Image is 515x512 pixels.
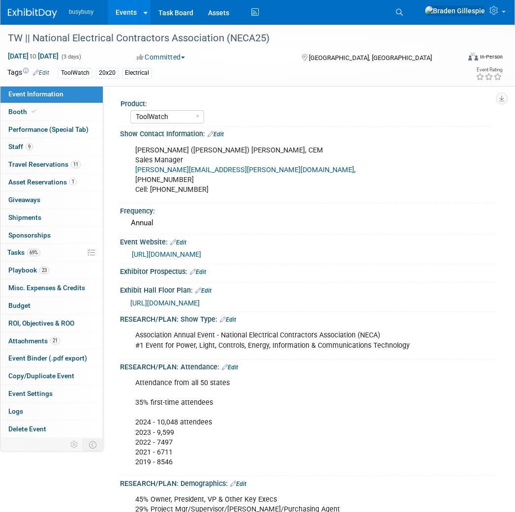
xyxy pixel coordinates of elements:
[120,204,495,216] div: Frequency:
[128,326,418,355] div: Association Annual Event - National Electrical Contractors Association (NECA) #1 Event for Power,...
[309,54,432,61] span: [GEOGRAPHIC_DATA], [GEOGRAPHIC_DATA]
[222,364,238,371] a: Edit
[8,8,57,18] img: ExhibitDay
[128,373,418,472] div: Attendance from all 50 states 35% first-time attendees 2024 - 10,048 attendees 2023 - 9,599 2022 ...
[0,315,103,332] a: ROI, Objectives & ROO
[208,131,224,138] a: Edit
[96,68,119,78] div: 20x20
[8,337,60,345] span: Attachments
[8,125,89,133] span: Performance (Special Tab)
[0,174,103,191] a: Asset Reservations1
[120,283,495,296] div: Exhibit Hall Floor Plan:
[8,390,53,397] span: Event Settings
[480,53,503,60] div: In-Person
[121,96,491,109] div: Product:
[8,178,77,186] span: Asset Reservations
[0,121,103,138] a: Performance (Special Tab)
[195,287,212,294] a: Edit
[8,284,85,292] span: Misc. Expenses & Credits
[71,161,81,168] span: 11
[424,5,485,16] img: Braden Gillespie
[0,86,103,103] a: Event Information
[4,30,454,47] div: TW || National Electrical Contractors Association (NECA25)
[8,301,30,309] span: Budget
[0,191,103,209] a: Giveaways
[220,316,236,323] a: Edit
[58,68,92,78] div: ToolWatch
[8,108,38,116] span: Booth
[8,372,74,380] span: Copy/Duplicate Event
[7,67,49,79] td: Tags
[120,312,495,325] div: RESEARCH/PLAN: Show Type:
[132,250,201,258] a: [URL][DOMAIN_NAME]
[29,52,38,60] span: to
[33,69,49,76] a: Edit
[0,262,103,279] a: Playbook23
[0,227,103,244] a: Sponsorships
[120,476,495,489] div: RESEARCH/PLAN: Demographics:
[127,215,488,231] div: Annual
[426,51,503,66] div: Event Format
[190,269,206,275] a: Edit
[0,385,103,402] a: Event Settings
[8,196,40,204] span: Giveaways
[31,109,36,114] i: Booth reservation complete
[69,178,77,185] span: 1
[0,103,103,120] a: Booth
[0,421,103,438] a: Delete Event
[120,126,495,139] div: Show Contact Information:
[39,267,49,274] span: 23
[8,143,33,151] span: Staff
[0,403,103,420] a: Logs
[476,67,502,72] div: Event Rating
[8,407,23,415] span: Logs
[0,244,103,261] a: Tasks69%
[50,337,60,344] span: 21
[0,297,103,314] a: Budget
[61,54,81,60] span: (3 days)
[7,52,59,60] span: [DATE] [DATE]
[120,235,495,247] div: Event Website:
[170,239,186,246] a: Edit
[26,143,33,151] span: 9
[66,438,83,451] td: Personalize Event Tab Strip
[8,319,74,327] span: ROI, Objectives & ROO
[122,68,152,78] div: Electrical
[0,156,103,173] a: Travel Reservations11
[7,248,40,256] span: Tasks
[8,160,81,168] span: Travel Reservations
[8,266,49,274] span: Playbook
[8,231,51,239] span: Sponsorships
[230,481,246,487] a: Edit
[133,52,189,62] button: Committed
[0,138,103,155] a: Staff9
[0,279,103,297] a: Misc. Expenses & Credits
[468,53,478,60] img: Format-Inperson.png
[128,141,418,200] div: [PERSON_NAME] ([PERSON_NAME]) [PERSON_NAME], CEM Sales Manager , [PHONE_NUMBER] Cell: [PHONE_NUMBER]
[135,166,354,174] a: [PERSON_NAME][EMAIL_ADDRESS][PERSON_NAME][DOMAIN_NAME]
[0,332,103,350] a: Attachments21
[83,438,103,451] td: Toggle Event Tabs
[8,90,63,98] span: Event Information
[120,264,495,277] div: Exhibitor Prospectus:
[69,8,93,15] span: busybusy
[130,299,200,307] a: [URL][DOMAIN_NAME]
[8,354,87,362] span: Event Binder (.pdf export)
[0,350,103,367] a: Event Binder (.pdf export)
[8,425,46,433] span: Delete Event
[8,213,41,221] span: Shipments
[0,367,103,385] a: Copy/Duplicate Event
[27,249,40,256] span: 69%
[0,209,103,226] a: Shipments
[120,360,495,372] div: RESEARCH/PLAN: Attendance:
